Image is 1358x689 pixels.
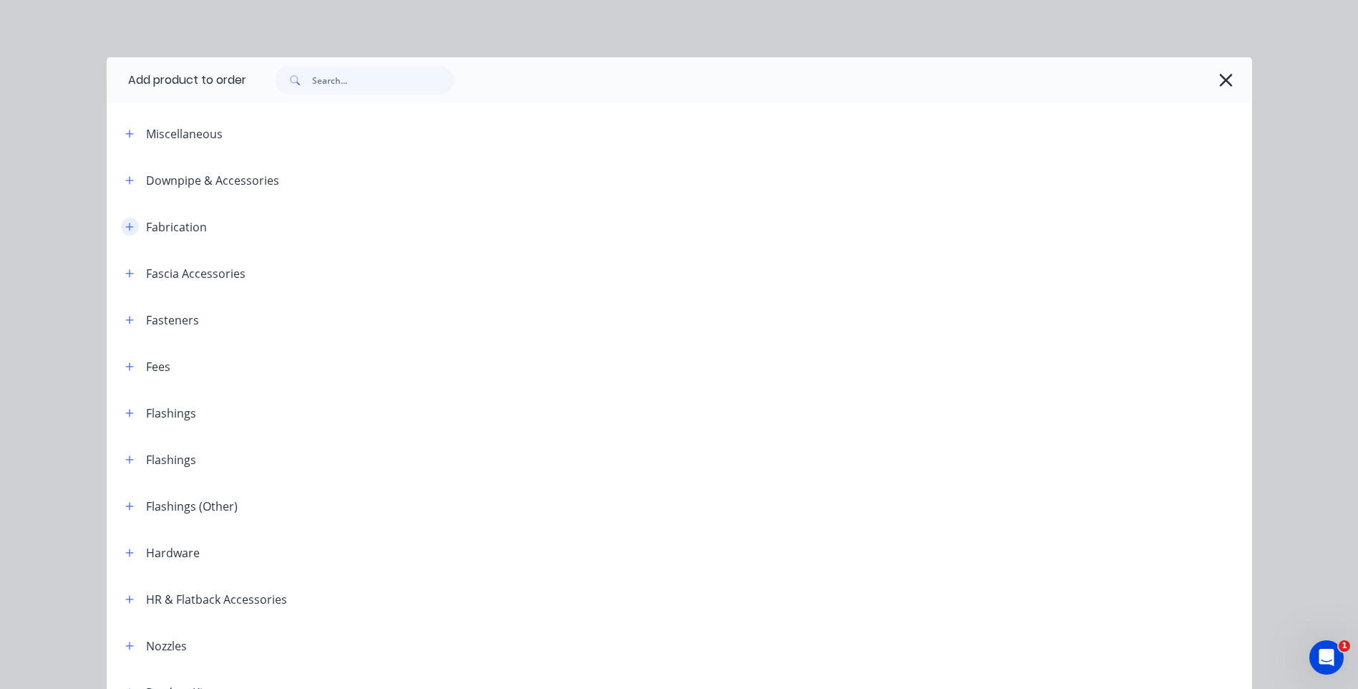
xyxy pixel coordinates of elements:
div: Fascia Accessories [146,265,246,282]
div: Flashings [146,405,196,422]
span: 1 [1339,640,1350,652]
div: Fabrication [146,218,207,236]
input: Search... [312,66,454,95]
div: Fees [146,358,170,375]
div: Hardware [146,544,200,562]
div: Add product to order [107,57,246,103]
div: Fasteners [146,312,199,329]
div: Flashings (Other) [146,498,238,515]
div: Downpipe & Accessories [146,172,279,189]
div: HR & Flatback Accessories [146,591,287,608]
div: Nozzles [146,637,187,655]
div: Flashings [146,451,196,468]
div: Miscellaneous [146,125,223,143]
iframe: Intercom live chat [1309,640,1344,675]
